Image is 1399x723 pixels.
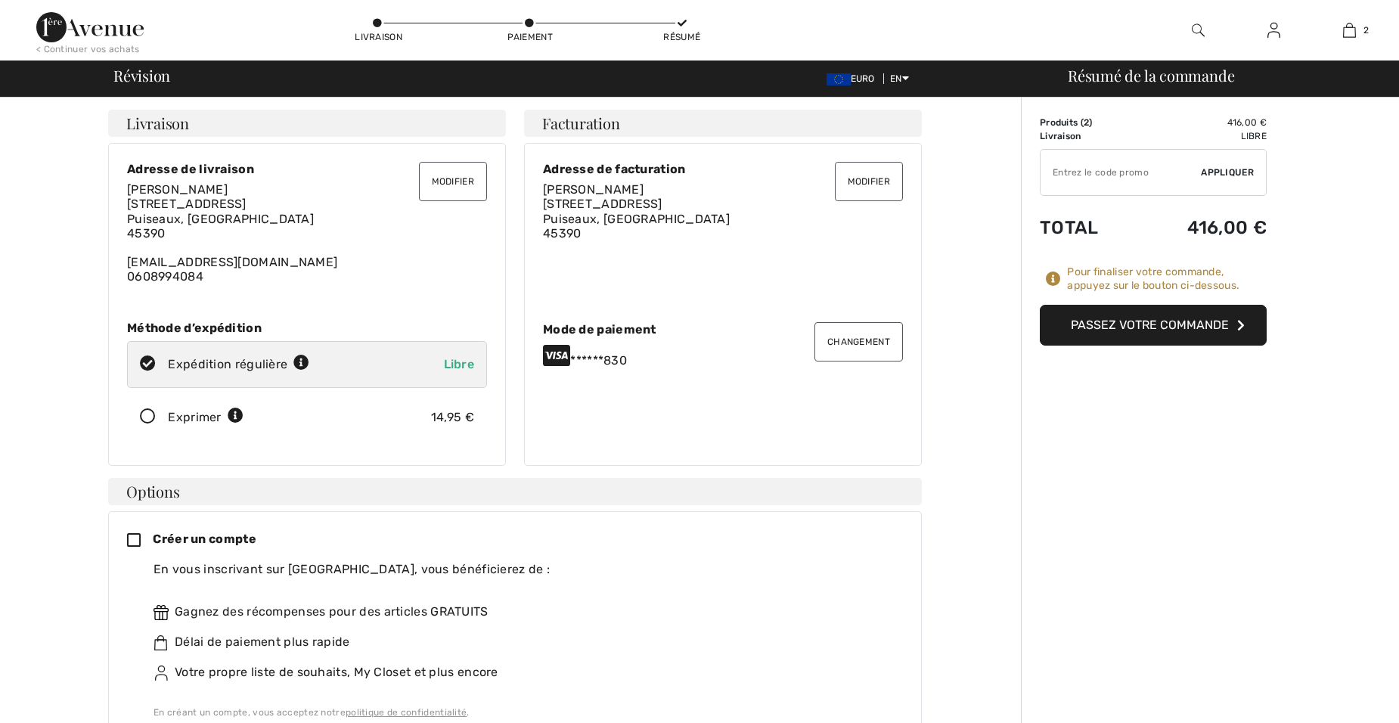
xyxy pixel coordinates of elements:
[168,410,221,424] font: Exprimer
[1067,265,1267,293] div: Pour finaliser votre commande, appuyez sur le bouton ci-dessous.
[507,30,553,44] div: Paiement
[113,68,170,83] span: Révision
[355,30,400,44] div: Livraison
[827,73,881,84] span: EURO
[1071,318,1229,332] font: Passez votre commande
[175,665,498,679] font: Votre propre liste de souhaits, My Closet et plus encore
[1267,21,1280,39] img: Mes infos
[543,322,903,337] div: Mode de paiement
[827,73,851,85] img: Euro
[36,12,144,42] img: 1ère Avenue
[108,478,922,505] h4: Options
[1136,129,1267,143] td: Libre
[346,707,467,718] a: politique de confidentialité
[1136,116,1267,129] td: 416,00 €
[168,357,287,371] font: Expédition régulière
[1255,21,1292,40] a: Sign In
[1040,129,1136,143] td: Livraison
[175,635,350,649] font: Délai de paiement plus rapide
[36,42,140,56] div: < Continuer vos achats
[154,560,891,579] div: En vous inscrivant sur [GEOGRAPHIC_DATA], vous bénéficierez de :
[1201,166,1254,179] span: Appliquer
[419,162,487,201] button: Modifier
[153,532,256,546] span: Créer un compte
[127,321,487,335] div: Méthode d’expédition
[835,162,903,201] button: Modifier
[1192,21,1205,39] img: Rechercher sur le site Web
[126,116,189,131] span: Livraison
[154,635,169,650] img: faster.svg
[1040,117,1089,128] font: Produits (
[175,604,489,619] font: Gagnez des récompenses pour des articles GRATUITS
[1084,117,1089,128] span: 2
[890,73,902,84] font: EN
[814,322,903,361] button: Changement
[1040,116,1136,129] td: )
[444,357,475,371] span: Libre
[1363,23,1369,37] span: 2
[1041,150,1201,195] input: Promo code
[1312,21,1386,39] a: 2
[127,182,228,197] span: [PERSON_NAME]
[1136,202,1267,253] td: 416,00 €
[543,182,644,197] span: [PERSON_NAME]
[1050,68,1390,83] div: Résumé de la commande
[543,197,730,240] span: [STREET_ADDRESS] Puiseaux, [GEOGRAPHIC_DATA] 45390
[154,666,169,681] img: ownWishlist.svg
[542,116,620,131] span: Facturation
[1343,21,1356,39] img: Mon sac
[1040,202,1136,253] td: Total
[154,706,891,719] div: En créant un compte, vous acceptez notre .
[659,30,705,44] div: Résumé
[431,408,474,427] div: 14,95 €
[543,162,903,176] div: Adresse de facturation
[127,162,487,176] div: Adresse de livraison
[1040,305,1267,346] button: Passez votre commande
[154,605,169,620] img: rewards.svg
[127,197,314,240] span: [STREET_ADDRESS] Puiseaux, [GEOGRAPHIC_DATA] 45390
[127,182,487,284] div: [EMAIL_ADDRESS][DOMAIN_NAME] 0608994084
